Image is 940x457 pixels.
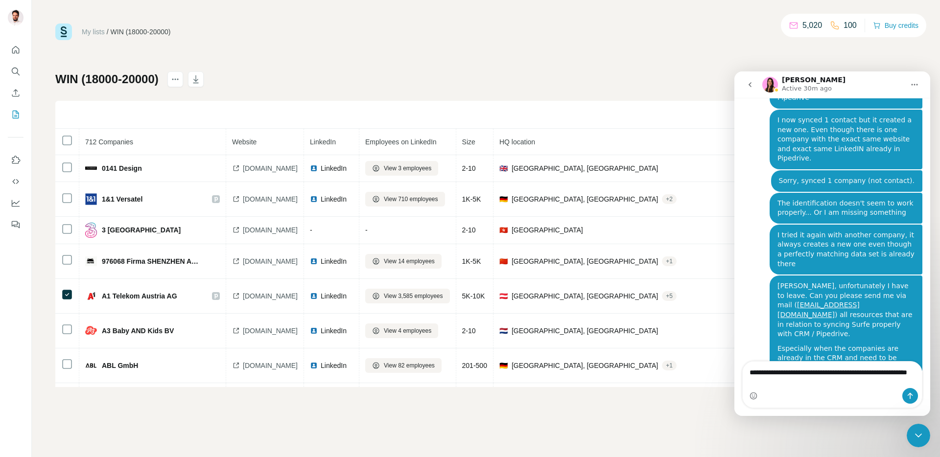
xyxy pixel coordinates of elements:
span: [DOMAIN_NAME] [243,256,298,266]
p: 5,020 [802,20,822,31]
span: LinkedIn [321,163,347,173]
img: company-logo [85,360,97,371]
img: LinkedIn logo [310,257,318,265]
p: 100 [844,20,857,31]
button: View 3,585 employees [365,289,450,303]
span: 1&1 Versatel [102,194,142,204]
span: Size [462,138,475,146]
iframe: Intercom live chat [734,71,930,416]
span: 0141 Design [102,163,142,173]
span: 976068 Firma SHENZHEN AONI ELECTRONIC CO., LTD in [GEOGRAPHIC_DATA] [102,256,202,266]
span: 🇨🇳 [499,256,508,266]
iframe: Intercom live chat [907,424,930,447]
span: 🇦🇹 [499,291,508,301]
img: LinkedIn logo [310,362,318,369]
span: [DOMAIN_NAME] [243,163,298,173]
span: [DOMAIN_NAME] [243,291,298,301]
span: 🇩🇪 [499,361,508,370]
span: [GEOGRAPHIC_DATA], [GEOGRAPHIC_DATA] [512,194,658,204]
span: - [365,226,368,234]
span: 5K-10K [462,292,485,300]
button: View 14 employees [365,254,442,269]
div: WIN (18000-20000) [111,27,171,37]
span: 2-10 [462,226,476,234]
span: Employees on LinkedIn [365,138,437,146]
span: 2-10 [462,327,476,335]
button: View 710 employees [365,192,445,206]
button: Use Surfe on LinkedIn [8,151,23,169]
li: / [107,27,109,37]
button: View 82 employees [365,358,442,373]
button: View 4 employees [365,323,438,338]
span: [GEOGRAPHIC_DATA], [GEOGRAPHIC_DATA] [512,361,658,370]
span: 1K-5K [462,257,481,265]
span: [GEOGRAPHIC_DATA], [GEOGRAPHIC_DATA] [512,326,658,336]
button: My lists [8,106,23,123]
span: 201-500 [462,362,487,369]
button: Dashboard [8,194,23,212]
span: LinkedIn [321,326,347,336]
span: [DOMAIN_NAME] [243,194,298,204]
img: LinkedIn logo [310,327,318,335]
img: LinkedIn logo [310,195,318,203]
span: LinkedIn [310,138,336,146]
span: [DOMAIN_NAME] [243,326,298,336]
button: Enrich CSV [8,84,23,102]
span: LinkedIn [321,361,347,370]
span: 3 [GEOGRAPHIC_DATA] [102,225,181,235]
img: company-logo [85,290,97,302]
span: [GEOGRAPHIC_DATA] [512,225,583,235]
h1: WIN (18000-20000) [55,71,159,87]
span: A3 Baby AND Kids BV [102,326,174,336]
span: View 4 employees [384,326,431,335]
span: - [310,226,312,234]
div: + 1 [662,257,677,266]
span: [GEOGRAPHIC_DATA], [GEOGRAPHIC_DATA] [512,291,658,301]
img: company-logo [85,325,97,337]
span: View 3,585 employees [384,292,443,300]
span: 2-10 [462,164,476,172]
span: [DOMAIN_NAME] [243,361,298,370]
img: Avatar [8,10,23,25]
img: company-logo [85,193,97,205]
span: View 3 employees [384,164,431,173]
span: View 14 employees [384,257,435,266]
button: Use Surfe API [8,173,23,190]
span: 🇭🇰 [499,225,508,235]
button: Buy credits [873,19,918,32]
span: HQ location [499,138,535,146]
span: 🇬🇧 [499,163,508,173]
button: actions [167,71,183,87]
span: [GEOGRAPHIC_DATA], [GEOGRAPHIC_DATA] [512,256,658,266]
span: 🇳🇱 [499,326,508,336]
button: Feedback [8,216,23,233]
span: [DOMAIN_NAME] [243,225,298,235]
img: company-logo [85,162,97,174]
div: + 1 [662,361,677,370]
div: + 5 [662,292,677,300]
img: LinkedIn logo [310,292,318,300]
span: 712 Companies [85,138,133,146]
img: Surfe Logo [55,23,72,40]
button: View 3 employees [365,161,438,176]
img: company-logo [85,223,97,238]
a: My lists [82,28,105,36]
